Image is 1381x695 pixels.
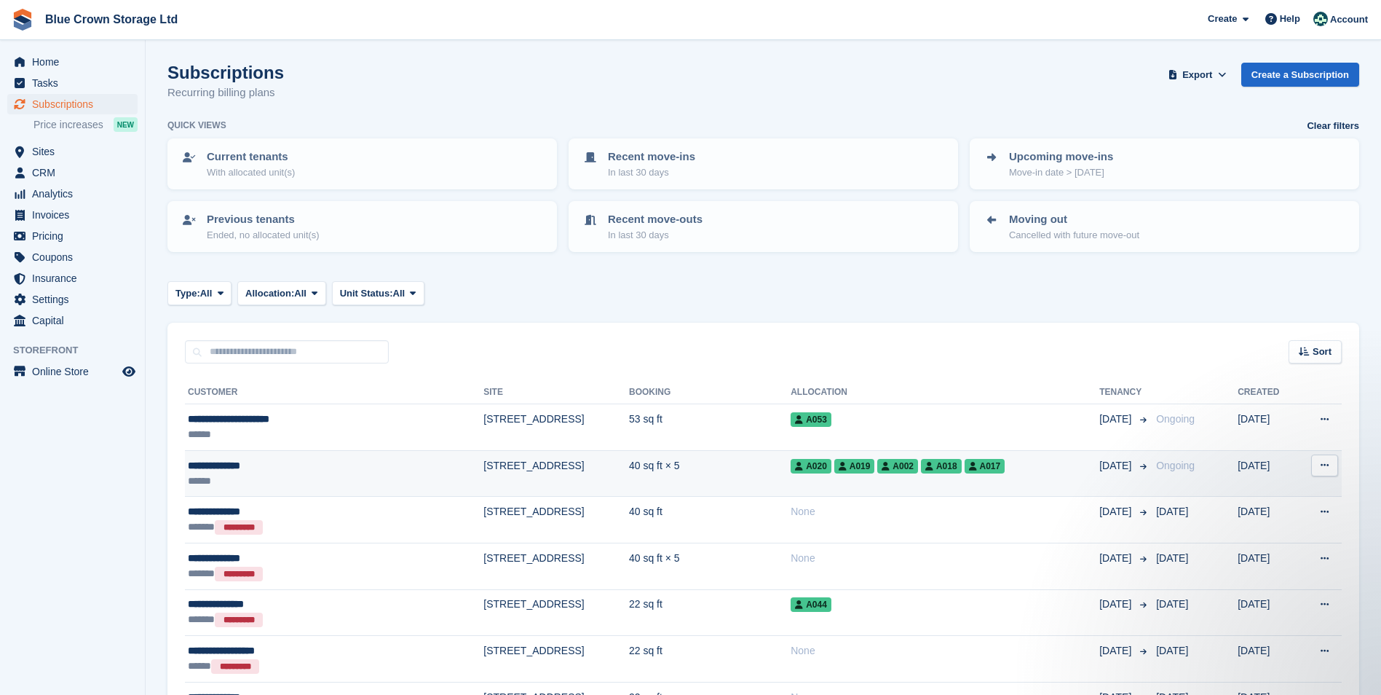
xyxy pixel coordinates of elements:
span: CRM [32,162,119,183]
span: [DATE] [1156,552,1188,564]
span: Ongoing [1156,460,1195,471]
h1: Subscriptions [167,63,284,82]
a: Previous tenants Ended, no allocated unit(s) [169,203,555,251]
span: A002 [877,459,918,474]
th: Site [483,381,629,404]
p: Recent move-ins [608,149,695,165]
td: [DATE] [1238,450,1297,497]
td: 40 sq ft × 5 [629,543,791,589]
p: In last 30 days [608,228,703,243]
span: [DATE] [1099,597,1134,612]
a: Moving out Cancelled with future move-out [971,203,1358,251]
p: Recent move-outs [608,211,703,228]
span: [DATE] [1156,598,1188,610]
p: Recurring billing plans [167,85,284,101]
button: Export [1166,63,1230,87]
span: [DATE] [1099,458,1134,474]
span: A018 [921,459,962,474]
h6: Quick views [167,119,226,132]
span: [DATE] [1099,551,1134,566]
a: Current tenants With allocated unit(s) [169,140,555,188]
span: Home [32,52,119,72]
a: menu [7,361,138,382]
span: Help [1280,12,1300,26]
span: Insurance [32,268,119,288]
td: [STREET_ADDRESS] [483,589,629,636]
span: All [393,286,405,301]
a: menu [7,247,138,267]
span: Type: [175,286,200,301]
p: Ended, no allocated unit(s) [207,228,320,243]
td: 22 sq ft [629,636,791,683]
th: Booking [629,381,791,404]
span: [DATE] [1099,643,1134,659]
td: [DATE] [1238,404,1297,451]
a: menu [7,310,138,331]
button: Allocation: All [237,281,326,305]
span: All [200,286,213,301]
div: None [791,643,1099,659]
td: [STREET_ADDRESS] [483,543,629,589]
p: With allocated unit(s) [207,165,295,180]
span: Pricing [32,226,119,246]
td: [DATE] [1238,636,1297,683]
td: [STREET_ADDRESS] [483,404,629,451]
th: Created [1238,381,1297,404]
td: [DATE] [1238,543,1297,589]
button: Type: All [167,281,232,305]
span: [DATE] [1099,504,1134,519]
a: menu [7,205,138,225]
div: None [791,504,1099,519]
p: Previous tenants [207,211,320,228]
a: menu [7,268,138,288]
span: Create [1208,12,1237,26]
p: Cancelled with future move-out [1009,228,1139,243]
td: 40 sq ft × 5 [629,450,791,497]
a: menu [7,162,138,183]
span: Sort [1313,345,1331,359]
a: menu [7,226,138,246]
a: menu [7,141,138,162]
th: Tenancy [1099,381,1150,404]
a: menu [7,184,138,204]
div: None [791,551,1099,566]
a: Create a Subscription [1241,63,1359,87]
span: Online Store [32,361,119,382]
p: Current tenants [207,149,295,165]
span: [DATE] [1099,412,1134,427]
img: stora-icon-8386f47178a22dfd0bd8f6a31ec36ba5ce8667c1dd55bd0f319d3a0aa187defe.svg [12,9,33,31]
span: A044 [791,597,831,612]
p: In last 30 days [608,165,695,180]
span: Export [1182,68,1212,82]
td: [STREET_ADDRESS] [483,636,629,683]
td: [DATE] [1238,497,1297,543]
span: Price increases [33,118,103,132]
a: Recent move-outs In last 30 days [570,203,957,251]
td: [STREET_ADDRESS] [483,450,629,497]
button: Unit Status: All [332,281,424,305]
span: A053 [791,412,831,427]
a: menu [7,52,138,72]
th: Allocation [791,381,1099,404]
a: Preview store [120,363,138,380]
th: Customer [185,381,483,404]
span: A017 [965,459,1005,474]
a: menu [7,289,138,310]
span: A019 [834,459,875,474]
a: menu [7,94,138,114]
span: Settings [32,289,119,310]
div: NEW [114,117,138,132]
p: Moving out [1009,211,1139,228]
p: Move-in date > [DATE] [1009,165,1113,180]
span: [DATE] [1156,506,1188,517]
td: [STREET_ADDRESS] [483,497,629,543]
span: Sites [32,141,119,162]
td: 40 sq ft [629,497,791,543]
span: Unit Status: [340,286,393,301]
span: Tasks [32,73,119,93]
a: Upcoming move-ins Move-in date > [DATE] [971,140,1358,188]
td: [DATE] [1238,589,1297,636]
span: Allocation: [245,286,294,301]
span: Analytics [32,184,119,204]
a: Clear filters [1307,119,1359,133]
